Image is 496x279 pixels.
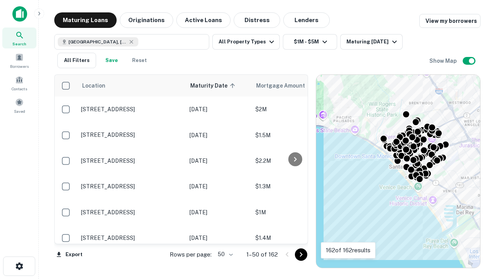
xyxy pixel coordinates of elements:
img: capitalize-icon.png [12,6,27,22]
button: Save your search to get updates of matches that match your search criteria. [99,53,124,68]
button: All Filters [57,53,96,68]
p: $1M [255,208,333,217]
p: Rows per page: [170,250,212,259]
span: Saved [14,108,25,114]
span: Borrowers [10,63,29,69]
p: [STREET_ADDRESS] [81,234,182,241]
span: Maturity Date [190,81,238,90]
p: [STREET_ADDRESS] [81,209,182,216]
p: [DATE] [189,157,248,165]
button: Distress [234,12,280,28]
button: Maturing [DATE] [340,34,403,50]
button: [GEOGRAPHIC_DATA], [GEOGRAPHIC_DATA], [GEOGRAPHIC_DATA] [54,34,209,50]
a: Search [2,28,36,48]
button: Export [54,249,84,260]
p: $1.5M [255,131,333,139]
p: $2M [255,105,333,114]
button: Go to next page [295,248,307,261]
p: $1.3M [255,182,333,191]
p: 1–50 of 162 [246,250,278,259]
p: [DATE] [189,105,248,114]
button: All Property Types [212,34,280,50]
p: $1.4M [255,234,333,242]
th: Mortgage Amount [251,75,337,96]
a: Contacts [2,72,36,93]
a: Borrowers [2,50,36,71]
p: $2.2M [255,157,333,165]
button: Originations [120,12,173,28]
p: 162 of 162 results [326,246,370,255]
p: [DATE] [189,234,248,242]
div: 50 [215,249,234,260]
p: [STREET_ADDRESS] [81,183,182,190]
h6: Show Map [429,57,458,65]
span: Mortgage Amount [256,81,315,90]
iframe: Chat Widget [457,217,496,254]
span: Contacts [12,86,27,92]
a: Saved [2,95,36,116]
p: [STREET_ADDRESS] [81,106,182,113]
span: Location [82,81,105,90]
button: Maturing Loans [54,12,117,28]
p: [DATE] [189,208,248,217]
th: Maturity Date [186,75,251,96]
button: Active Loans [176,12,231,28]
button: Reset [127,53,152,68]
span: [GEOGRAPHIC_DATA], [GEOGRAPHIC_DATA], [GEOGRAPHIC_DATA] [69,38,127,45]
div: Maturing [DATE] [346,37,399,46]
p: [STREET_ADDRESS] [81,131,182,138]
p: [STREET_ADDRESS] [81,157,182,164]
div: 0 0 [316,75,480,268]
a: View my borrowers [419,14,480,28]
button: $1M - $5M [283,34,337,50]
button: Lenders [283,12,330,28]
th: Location [77,75,186,96]
p: [DATE] [189,131,248,139]
span: Search [12,41,26,47]
p: [DATE] [189,182,248,191]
